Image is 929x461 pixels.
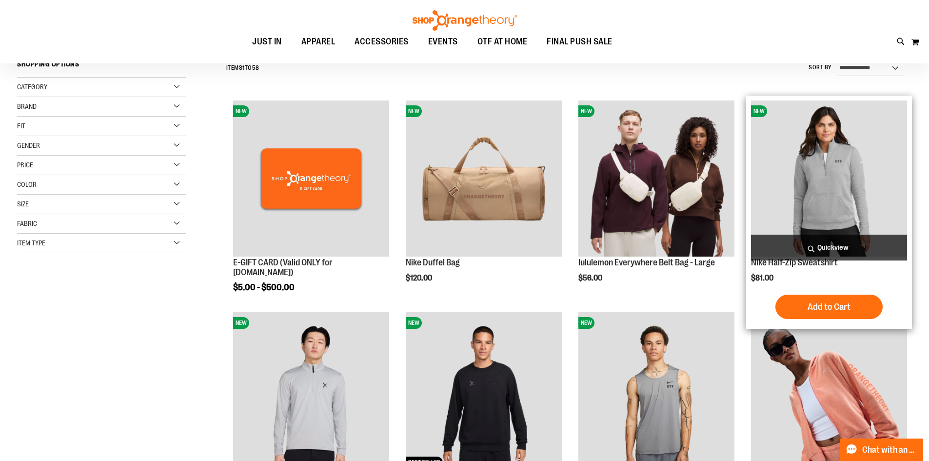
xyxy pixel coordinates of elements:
span: JUST IN [252,31,282,53]
span: Fabric [17,220,37,227]
span: $81.00 [751,274,775,282]
a: Nike Duffel BagNEW [406,100,562,258]
a: JUST IN [242,31,292,53]
strong: Shopping Options [17,56,186,78]
span: Price [17,161,33,169]
a: Quickview [751,235,907,261]
span: 58 [252,64,259,71]
span: Gender [17,141,40,149]
img: E-GIFT CARD (Valid ONLY for ShopOrangetheory.com) [233,100,389,257]
img: Nike Half-Zip Sweatshirt [751,100,907,257]
span: NEW [578,317,594,329]
span: OTF AT HOME [477,31,528,53]
div: product [228,96,394,317]
button: Chat with an Expert [840,439,924,461]
span: 1 [242,64,245,71]
span: Item Type [17,239,45,247]
span: Fit [17,122,25,130]
a: lululemon Everywhere Belt Bag - LargeNEW [578,100,734,258]
span: NEW [406,317,422,329]
a: FINAL PUSH SALE [537,31,622,53]
span: APPAREL [301,31,336,53]
a: ACCESSORIES [345,31,418,53]
span: Add to Cart [808,301,850,312]
span: NEW [578,105,594,117]
span: Color [17,180,37,188]
span: NEW [233,317,249,329]
div: product [573,96,739,307]
img: lululemon Everywhere Belt Bag - Large [578,100,734,257]
span: Brand [17,102,37,110]
span: ACCESSORIES [355,31,409,53]
a: Nike Half-Zip Sweatshirt [751,258,838,267]
a: APPAREL [292,31,345,53]
div: product [746,96,912,329]
span: EVENTS [428,31,458,53]
span: NEW [751,105,767,117]
span: FINAL PUSH SALE [547,31,613,53]
span: Chat with an Expert [862,445,917,455]
span: NEW [406,105,422,117]
img: Shop Orangetheory [411,10,518,31]
span: Size [17,200,29,208]
a: Nike Half-Zip SweatshirtNEW [751,100,907,258]
span: $5.00 - $500.00 [233,282,295,292]
label: Sort By [809,63,832,72]
span: Category [17,83,47,91]
button: Add to Cart [775,295,883,319]
a: E-GIFT CARD (Valid ONLY for [DOMAIN_NAME]) [233,258,333,277]
a: E-GIFT CARD (Valid ONLY for ShopOrangetheory.com)NEW [233,100,389,258]
span: $56.00 [578,274,604,282]
h2: Items to [226,60,259,76]
a: EVENTS [418,31,468,53]
a: lululemon Everywhere Belt Bag - Large [578,258,715,267]
span: NEW [233,105,249,117]
a: Nike Duffel Bag [406,258,460,267]
div: product [401,96,567,307]
span: $120.00 [406,274,434,282]
img: Nike Duffel Bag [406,100,562,257]
a: OTF AT HOME [468,31,537,53]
